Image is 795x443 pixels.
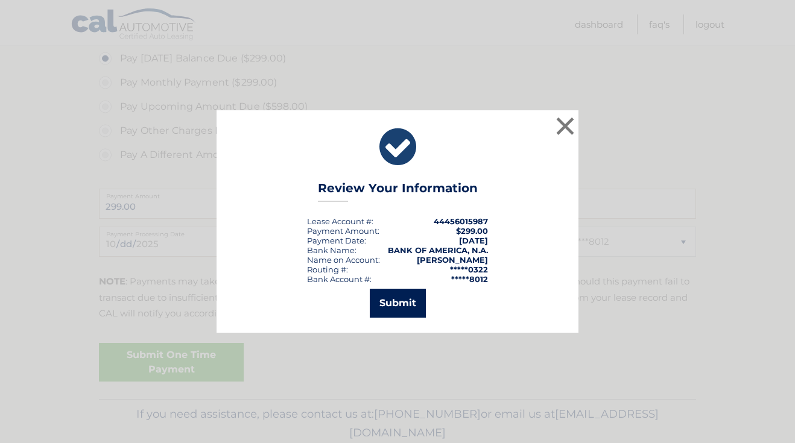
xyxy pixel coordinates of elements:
div: : [307,236,366,245]
span: Payment Date [307,236,364,245]
h3: Review Your Information [318,181,478,202]
div: Lease Account #: [307,216,373,226]
span: [DATE] [459,236,488,245]
div: Bank Name: [307,245,356,255]
strong: [PERSON_NAME] [417,255,488,265]
button: Submit [370,289,426,318]
button: × [553,114,577,138]
div: Payment Amount: [307,226,379,236]
div: Bank Account #: [307,274,372,284]
strong: BANK OF AMERICA, N.A. [388,245,488,255]
span: $299.00 [456,226,488,236]
div: Routing #: [307,265,348,274]
div: Name on Account: [307,255,380,265]
strong: 44456015987 [434,216,488,226]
